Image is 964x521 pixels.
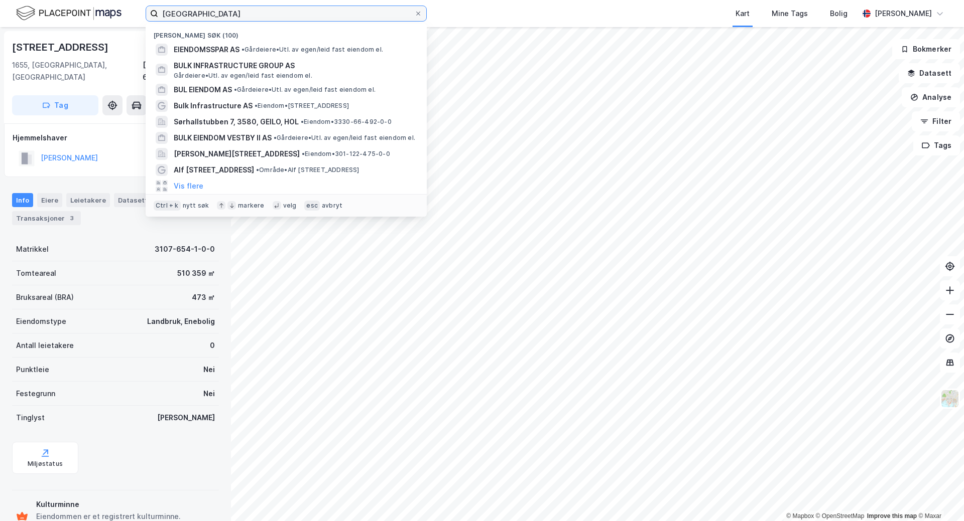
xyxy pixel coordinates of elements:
div: Leietakere [66,193,110,207]
div: Matrikkel [16,243,49,255]
div: Kart [736,8,750,20]
span: • [242,46,245,53]
button: Bokmerker [892,39,960,59]
div: Eiendomstype [16,315,66,327]
div: Kulturminne [36,498,215,510]
div: [STREET_ADDRESS] [12,39,110,55]
button: Analyse [902,87,960,107]
a: Mapbox [786,512,814,519]
span: [PERSON_NAME][STREET_ADDRESS] [174,148,300,160]
div: Miljøstatus [28,460,63,468]
div: Festegrunn [16,388,55,400]
button: Filter [912,111,960,131]
img: Z [940,389,959,408]
span: Bulk Infrastructure AS [174,100,253,112]
div: Tomteareal [16,267,56,279]
div: Landbruk, Enebolig [147,315,215,327]
div: 3107-654-1-0-0 [155,243,215,255]
span: • [274,134,277,141]
button: Tag [12,95,98,115]
div: 3 [67,213,77,223]
span: • [234,86,237,93]
span: BULK EIENDOM VESTBY II AS [174,132,272,144]
div: Mine Tags [772,8,808,20]
button: Datasett [899,63,960,83]
div: Tinglyst [16,412,45,424]
div: 1655, [GEOGRAPHIC_DATA], [GEOGRAPHIC_DATA] [12,59,143,83]
button: Vis flere [174,180,203,192]
span: • [255,102,258,109]
div: avbryt [322,202,342,210]
div: 473 ㎡ [192,291,215,303]
div: Datasett [114,193,152,207]
div: esc [304,201,320,211]
button: Tags [913,135,960,155]
div: [PERSON_NAME] søk (100) [146,24,427,42]
div: Bruksareal (BRA) [16,291,74,303]
input: Søk på adresse, matrikkel, gårdeiere, leietakere eller personer [158,6,414,21]
div: Bolig [830,8,848,20]
div: [GEOGRAPHIC_DATA], 654/1 [143,59,219,83]
span: Gårdeiere • Utl. av egen/leid fast eiendom el. [242,46,383,54]
span: Eiendom • [STREET_ADDRESS] [255,102,349,110]
div: Ctrl + k [154,201,181,211]
a: OpenStreetMap [816,512,865,519]
div: Antall leietakere [16,339,74,352]
span: Gårdeiere • Utl. av egen/leid fast eiendom el. [274,134,415,142]
span: • [302,150,305,157]
span: Eiendom • 3330-66-492-0-0 [301,118,392,126]
span: Sørhallstubben 7, 3580, GEILO, HOL [174,116,299,128]
div: 510 359 ㎡ [177,267,215,279]
div: [PERSON_NAME] [875,8,932,20]
div: velg [283,202,297,210]
div: Nei [203,364,215,376]
div: Hjemmelshaver [13,132,218,144]
img: logo.f888ab2527a4732fd821a326f86c7f29.svg [16,5,122,22]
div: markere [238,202,264,210]
div: 0 [210,339,215,352]
div: Eiere [37,193,62,207]
div: nytt søk [183,202,209,210]
span: BULK INFRASTRUCTURE GROUP AS [174,60,415,72]
span: Område • Alf [STREET_ADDRESS] [256,166,359,174]
span: Gårdeiere • Utl. av egen/leid fast eiendom el. [234,86,376,94]
span: Gårdeiere • Utl. av egen/leid fast eiendom el. [174,72,312,80]
span: BUL EIENDOM AS [174,84,232,96]
div: [PERSON_NAME] [157,412,215,424]
span: EIENDOMSSPAR AS [174,44,239,56]
span: • [301,118,304,125]
div: Info [12,193,33,207]
span: Alf [STREET_ADDRESS] [174,164,254,176]
iframe: Chat Widget [914,473,964,521]
div: Transaksjoner [12,211,81,225]
a: Improve this map [867,512,917,519]
div: Punktleie [16,364,49,376]
span: Eiendom • 301-122-475-0-0 [302,150,390,158]
span: • [256,166,259,173]
div: Nei [203,388,215,400]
